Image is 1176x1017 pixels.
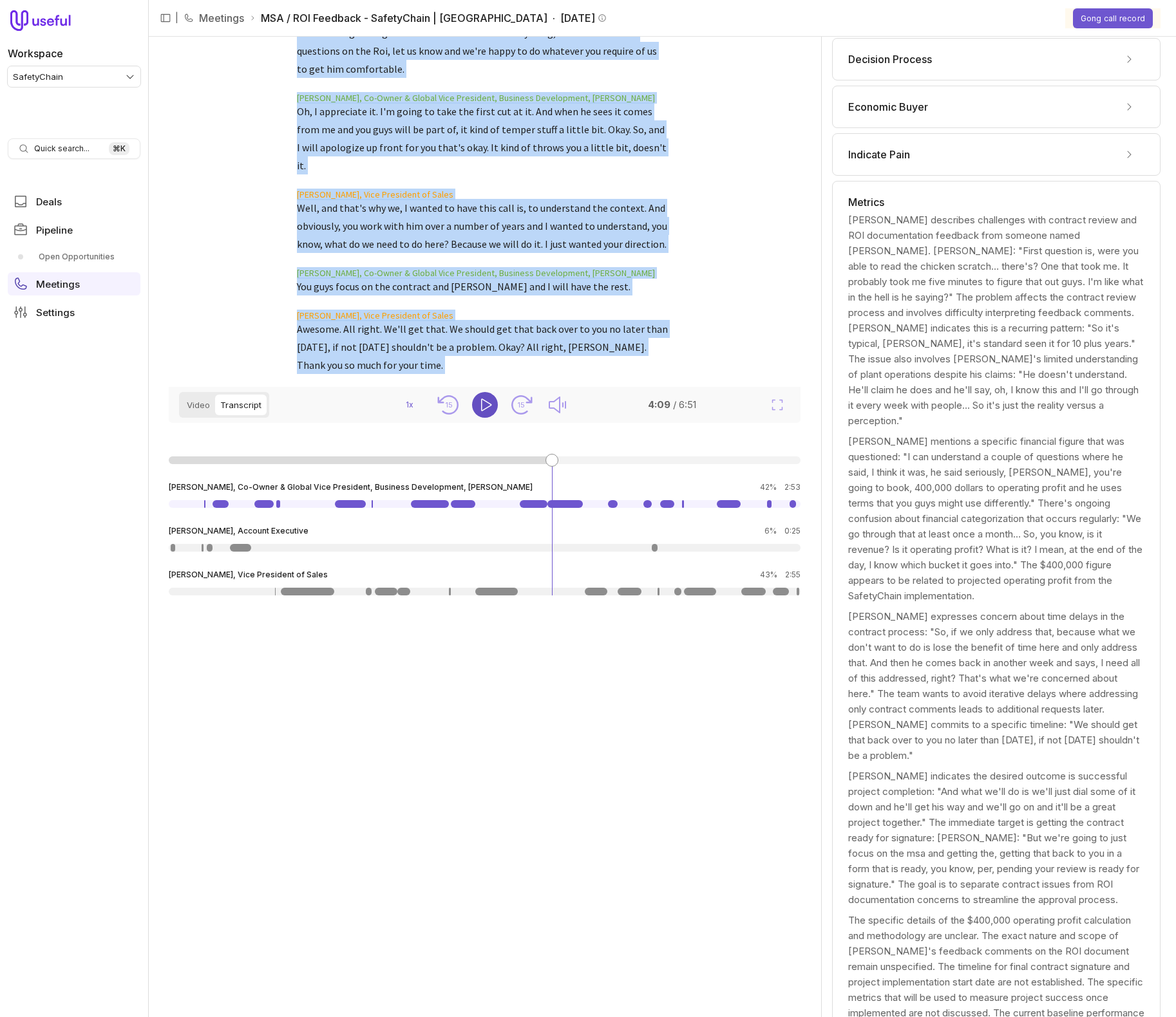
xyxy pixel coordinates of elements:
[785,570,801,579] time: 2:55
[1073,8,1153,28] button: Gong call record
[8,301,140,324] a: Settings
[36,308,75,317] span: Settings
[673,398,676,411] span: /
[215,395,267,415] button: Transcript
[8,190,140,213] a: Deals
[760,570,801,580] div: 43%
[8,218,140,241] a: Pipeline
[445,400,453,409] text: 15
[297,320,668,374] blockquote: Awesome. All right. We'll get that. We should get that back over to you no later than [DATE], if ...
[297,277,668,295] blockquote: You guys focus on the contract and [PERSON_NAME] and I will have the rest.
[848,99,928,115] span: Economic Buyer
[848,194,884,210] span: Metrics
[36,225,73,235] span: Pipeline
[472,392,498,418] button: Play
[784,526,801,536] time: 0:25
[297,311,668,320] span: [PERSON_NAME], Vice President of Sales
[648,398,670,411] time: 4:09
[848,434,1144,604] div: [PERSON_NAME] mentions a specific financial figure that was questioned: "I can understand a coupl...
[169,482,533,492] span: [PERSON_NAME], Co-Owner & Global Vice President, Business Development, [PERSON_NAME]
[36,197,62,207] span: Deals
[156,8,175,28] button: Collapse sidebar
[760,482,801,492] div: 42%
[517,400,525,409] text: 15
[8,272,140,295] a: Meetings
[109,142,129,155] kbd: ⌘ K
[848,147,910,162] span: Indicate Pain
[395,395,426,415] button: 1x
[297,93,668,102] span: [PERSON_NAME], Co-Owner & Global Vice President, Business Development, [PERSON_NAME]
[679,398,696,411] time: 6:51
[36,279,80,289] span: Meetings
[169,570,328,580] span: [PERSON_NAME], Vice President of Sales
[297,199,668,253] blockquote: Well, and that's why we, I wanted to have this call is, to understand the context. And obviously,...
[848,212,1144,429] div: [PERSON_NAME] describes challenges with contract review and ROI documentation feedback from someo...
[560,10,595,26] time: [DATE]
[169,526,308,536] span: [PERSON_NAME], Account Executive
[547,10,560,26] span: ·
[175,10,178,26] span: |
[199,10,244,26] a: Meetings
[261,10,607,26] span: MSA / ROI Feedback - SafetyChain | [GEOGRAPHIC_DATA]
[848,769,1144,908] div: [PERSON_NAME] indicates the desired outcome is successful project completion: "And what we'll do ...
[8,247,140,267] a: Open Opportunities
[784,482,801,492] time: 2:53
[297,268,668,277] span: [PERSON_NAME], Co-Owner & Global Vice President, Business Development, [PERSON_NAME]
[764,392,790,418] button: Fullscreen
[297,190,668,199] span: [PERSON_NAME], Vice President of Sales
[8,247,140,267] div: Pipeline submenu
[436,392,462,418] button: Seek back 15 seconds
[764,526,801,536] div: 6%
[508,392,534,418] button: Seek forward 15 seconds
[297,102,668,174] blockquote: Oh, I appreciate it. I'm going to take the first cut at it. And when he sees it comes from me and...
[848,51,932,67] span: Decision Process
[34,144,90,154] span: Quick search...
[544,392,570,418] button: Mute
[8,46,63,61] label: Workspace
[182,395,215,415] button: Video
[848,609,1144,763] div: [PERSON_NAME] expresses concern about time delays in the contract process: "So, if we only addres...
